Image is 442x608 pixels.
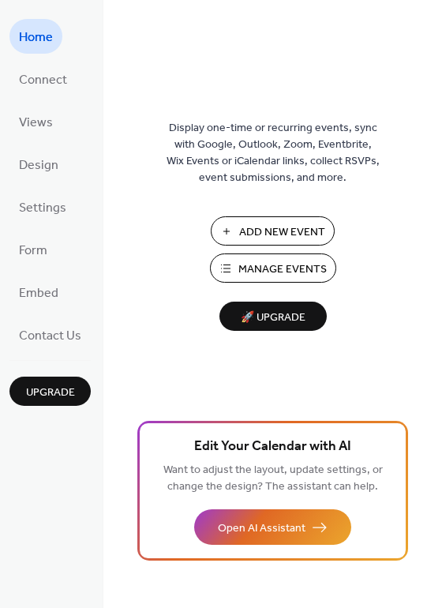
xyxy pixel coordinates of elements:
span: Embed [19,281,58,306]
a: Views [9,104,62,139]
span: Display one-time or recurring events, sync with Google, Outlook, Zoom, Eventbrite, Wix Events or ... [167,120,380,186]
span: Form [19,238,47,264]
button: Upgrade [9,377,91,406]
span: Open AI Assistant [218,520,305,537]
button: Add New Event [211,216,335,246]
a: Form [9,232,57,267]
span: Want to adjust the layout, update settings, or change the design? The assistant can help. [163,460,383,497]
span: Views [19,111,53,136]
span: Add New Event [239,224,325,241]
span: Contact Us [19,324,81,349]
button: 🚀 Upgrade [219,302,327,331]
a: Contact Us [9,317,91,352]
button: Manage Events [210,253,336,283]
span: Edit Your Calendar with AI [194,436,351,458]
span: Upgrade [26,385,75,401]
a: Connect [9,62,77,96]
span: 🚀 Upgrade [229,307,317,328]
span: Connect [19,68,67,93]
button: Open AI Assistant [194,509,351,545]
span: Design [19,153,58,178]
a: Settings [9,190,76,224]
a: Design [9,147,68,182]
a: Home [9,19,62,54]
span: Home [19,25,53,51]
span: Settings [19,196,66,221]
span: Manage Events [238,261,327,278]
a: Embed [9,275,68,310]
